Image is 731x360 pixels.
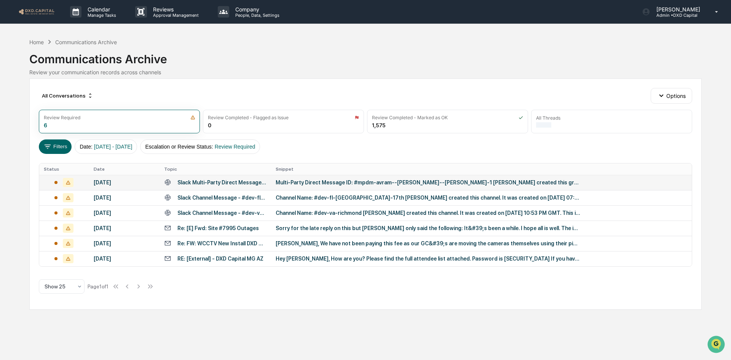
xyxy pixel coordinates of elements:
p: Admin • DXD Capital [650,13,704,18]
div: Slack Channel Message - #dev-va-richmond - xSLx [177,210,267,216]
div: Channel Name: #dev-va-richmond [PERSON_NAME] created this channel. It was created on [DATE] 10:53... [276,210,580,216]
div: [DATE] [94,195,155,201]
div: All Threads [536,115,560,121]
div: Start new chat [26,58,125,66]
div: RE: [External] - DXD Capital MG AZ [177,256,263,262]
p: Calendar [81,6,120,13]
div: [DATE] [94,256,155,262]
div: Page 1 of 1 [88,283,109,290]
img: 1746055101610-c473b297-6a78-478c-a979-82029cc54cd1 [8,58,21,72]
img: icon [354,115,359,120]
div: Multi-Party Direct Message ID: #mpdm-avram--[PERSON_NAME]--[PERSON_NAME]-1 [PERSON_NAME] created ... [276,179,580,186]
span: Preclearance [15,96,49,104]
a: 🔎Data Lookup [5,107,51,121]
div: All Conversations [39,90,96,102]
div: Home [29,39,44,45]
div: Re: FW: WCCTV New Install DXD Capital, DXD SS Fund II Snohomish Propco LLC [177,240,267,246]
div: [DATE] [94,225,155,231]
a: 🗄️Attestations [52,93,97,107]
div: Review your communication records across channels [29,69,702,75]
button: Date:[DATE] - [DATE] [75,139,137,154]
th: Status [39,163,89,175]
p: People, Data, Settings [229,13,283,18]
span: Data Lookup [15,110,48,118]
div: 1,575 [372,122,386,128]
div: Review Completed - Flagged as Issue [208,115,289,120]
div: Review Completed - Marked as OK [372,115,448,120]
iframe: Open customer support [707,335,727,355]
p: Manage Tasks [81,13,120,18]
div: 0 [208,122,211,128]
div: [DATE] [94,240,155,246]
div: Communications Archive [55,39,117,45]
img: logo [18,8,55,15]
p: Company [229,6,283,13]
span: Review Required [215,144,255,150]
span: [DATE] - [DATE] [94,144,132,150]
div: Re: [E] Fwd: Site #7995 Outages [177,225,259,231]
a: Powered byPylon [54,129,92,135]
div: [PERSON_NAME], We have not been paying this fee as our GC&#39;s are moving the cameras themselves... [276,240,580,246]
div: Slack Channel Message - #dev-fl-sarasota-17th - xSLx [177,195,267,201]
div: 🔎 [8,111,14,117]
th: Date [89,163,160,175]
button: Filters [39,139,72,154]
img: icon [190,115,195,120]
div: We're available if you need us! [26,66,96,72]
div: Communications Archive [29,46,702,66]
p: Reviews [147,6,203,13]
th: Snippet [271,163,692,175]
div: Hey [PERSON_NAME], How are you? Please find the full attendee list attached. Password is [SECURIT... [276,256,580,262]
button: Start new chat [129,61,139,70]
div: 6 [44,122,47,128]
div: 🗄️ [55,97,61,103]
span: Pylon [76,129,92,135]
div: Sorry for the late reply on this but [PERSON_NAME] only said the following: It&#39;s been a while... [276,225,580,231]
img: icon [519,115,523,120]
p: Approval Management [147,13,203,18]
button: Options [651,88,692,103]
a: 🖐️Preclearance [5,93,52,107]
div: 🖐️ [8,97,14,103]
span: Attestations [63,96,94,104]
th: Topic [160,163,271,175]
div: [DATE] [94,210,155,216]
p: How can we help? [8,16,139,28]
p: [PERSON_NAME] [650,6,704,13]
div: Channel Name: #dev-fl-[GEOGRAPHIC_DATA]-17th [PERSON_NAME] created this channel. It was created o... [276,195,580,201]
div: Review Required [44,115,80,120]
button: Escalation or Review Status:Review Required [140,139,260,154]
div: [DATE] [94,179,155,186]
div: Slack Multi-Party Direct Message - #mpdm-avram--[PERSON_NAME]--[PERSON_NAME]-1 - xSLx [177,179,267,186]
